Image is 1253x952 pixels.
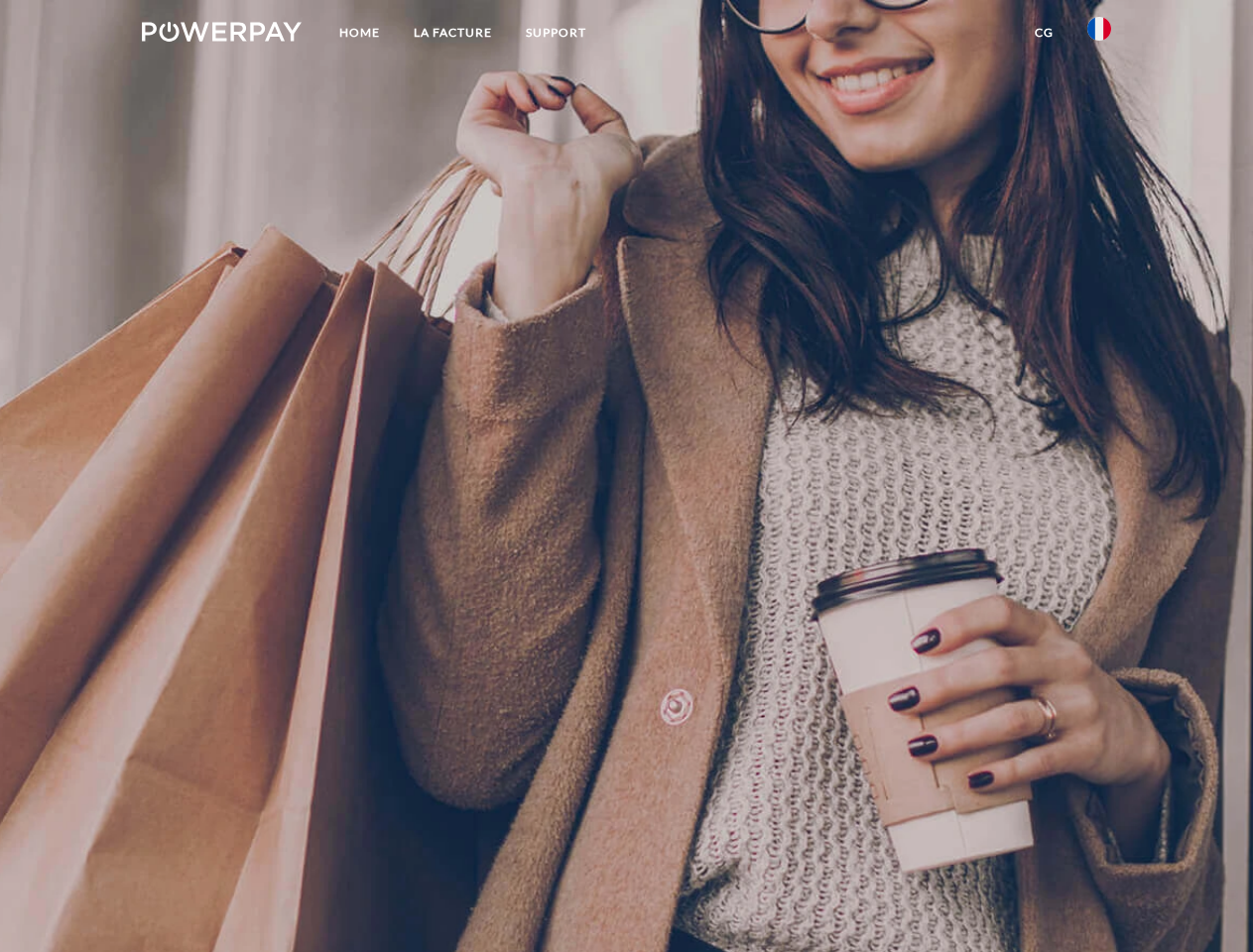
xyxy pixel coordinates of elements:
[1018,15,1070,51] a: CG
[142,22,302,42] img: logo-powerpay-white.svg
[1087,17,1111,41] img: fr
[509,15,603,51] a: Support
[397,15,509,51] a: LA FACTURE
[322,15,397,51] a: Home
